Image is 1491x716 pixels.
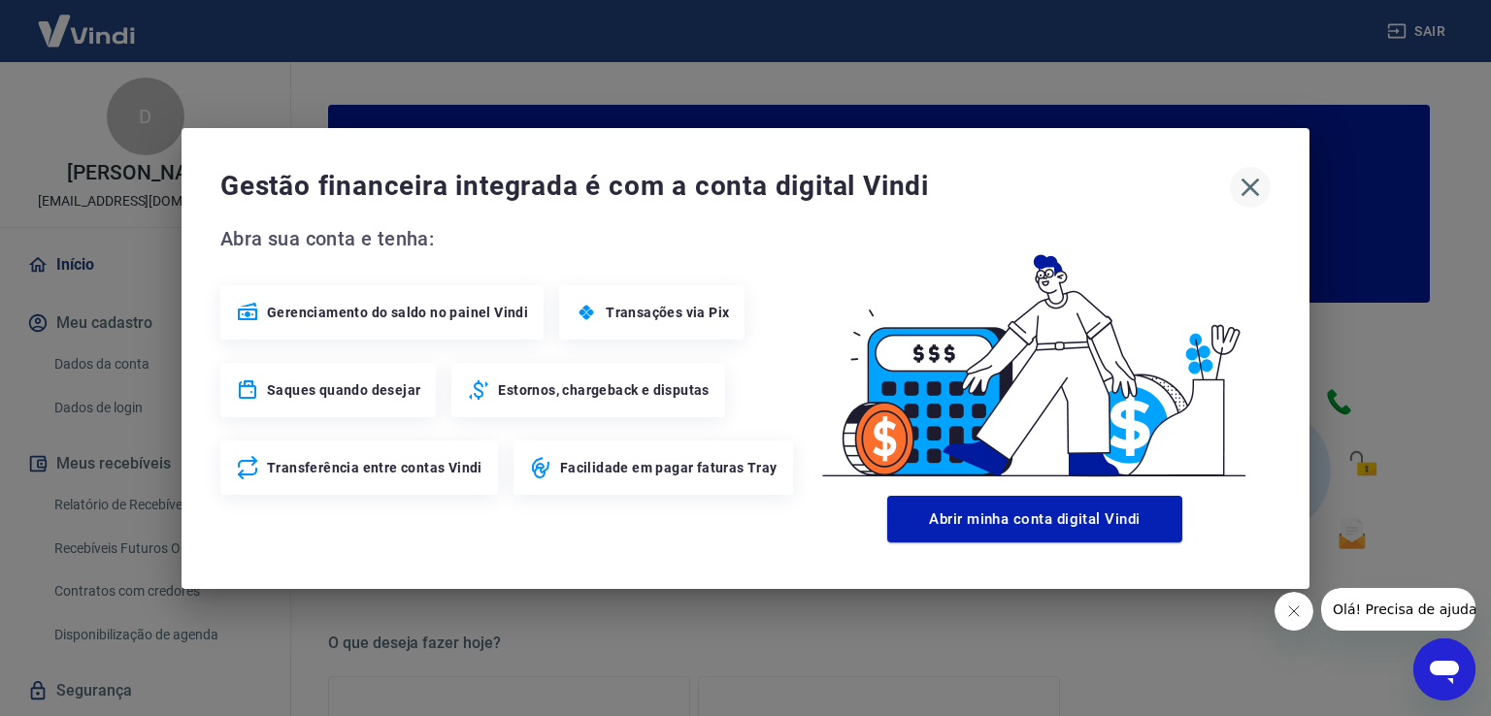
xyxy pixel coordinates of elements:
span: Gestão financeira integrada é com a conta digital Vindi [220,167,1230,206]
span: Abra sua conta e tenha: [220,223,799,254]
span: Transações via Pix [606,303,729,322]
img: Good Billing [799,223,1271,488]
button: Abrir minha conta digital Vindi [887,496,1182,542]
span: Olá! Precisa de ajuda? [12,14,163,29]
iframe: Botão para abrir a janela de mensagens [1413,638,1475,700]
span: Estornos, chargeback e disputas [498,380,709,400]
span: Saques quando desejar [267,380,420,400]
iframe: Mensagem da empresa [1321,588,1475,631]
iframe: Fechar mensagem [1275,592,1313,631]
span: Transferência entre contas Vindi [267,458,482,477]
span: Facilidade em pagar faturas Tray [560,458,778,477]
span: Gerenciamento do saldo no painel Vindi [267,303,528,322]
